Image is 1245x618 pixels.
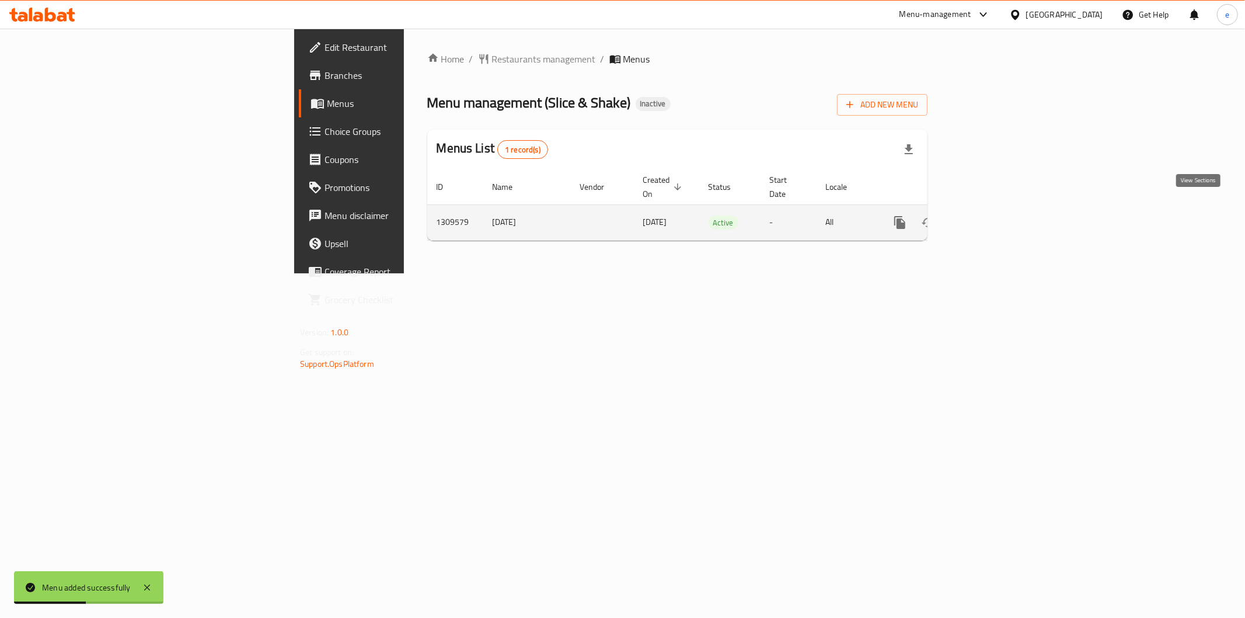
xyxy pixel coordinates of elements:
button: Add New Menu [837,94,927,116]
span: Promotions [325,180,493,195]
a: Promotions [299,173,502,202]
span: Add New Menu [846,98,918,112]
span: Status [709,180,747,194]
span: Inactive [636,99,671,109]
div: Menu-management [899,8,971,22]
span: Coverage Report [325,265,493,279]
span: Vendor [580,180,620,194]
span: Grocery Checklist [325,293,493,307]
span: Branches [325,68,493,82]
table: enhanced table [427,169,1007,241]
span: Menus [327,96,493,110]
h2: Menus List [437,140,548,159]
span: 1.0.0 [330,325,348,340]
div: [GEOGRAPHIC_DATA] [1026,8,1103,21]
div: Menu added successfully [42,581,131,594]
span: Start Date [770,173,803,201]
button: more [886,209,914,237]
td: [DATE] [483,204,571,240]
td: - [761,204,817,240]
span: Menu disclaimer [325,209,493,223]
a: Coverage Report [299,258,502,286]
a: Restaurants management [478,52,596,66]
a: Menus [299,89,502,117]
a: Upsell [299,230,502,258]
span: Menus [623,52,650,66]
span: Edit Restaurant [325,40,493,54]
span: ID [437,180,459,194]
span: Menu management ( Slice & Shake ) [427,89,631,116]
div: Active [709,216,738,230]
span: Version: [300,325,329,340]
span: Created On [643,173,685,201]
div: Export file [895,136,923,164]
div: Total records count [497,140,548,159]
td: All [817,204,877,240]
span: Name [493,180,528,194]
a: Grocery Checklist [299,286,502,314]
span: [DATE] [643,214,667,230]
a: Coupons [299,145,502,173]
th: Actions [877,169,1007,205]
span: Get support on: [300,345,354,360]
a: Menu disclaimer [299,202,502,230]
div: Inactive [636,97,671,111]
nav: breadcrumb [427,52,927,66]
span: Choice Groups [325,124,493,138]
span: Coupons [325,152,493,166]
a: Branches [299,61,502,89]
span: Upsell [325,237,493,251]
span: Locale [826,180,863,194]
a: Edit Restaurant [299,33,502,61]
span: e [1225,8,1229,21]
a: Support.OpsPlatform [300,356,374,372]
a: Choice Groups [299,117,502,145]
button: Change Status [914,209,942,237]
span: Restaurants management [492,52,596,66]
span: Active [709,216,738,230]
li: / [601,52,605,66]
span: 1 record(s) [498,144,547,155]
